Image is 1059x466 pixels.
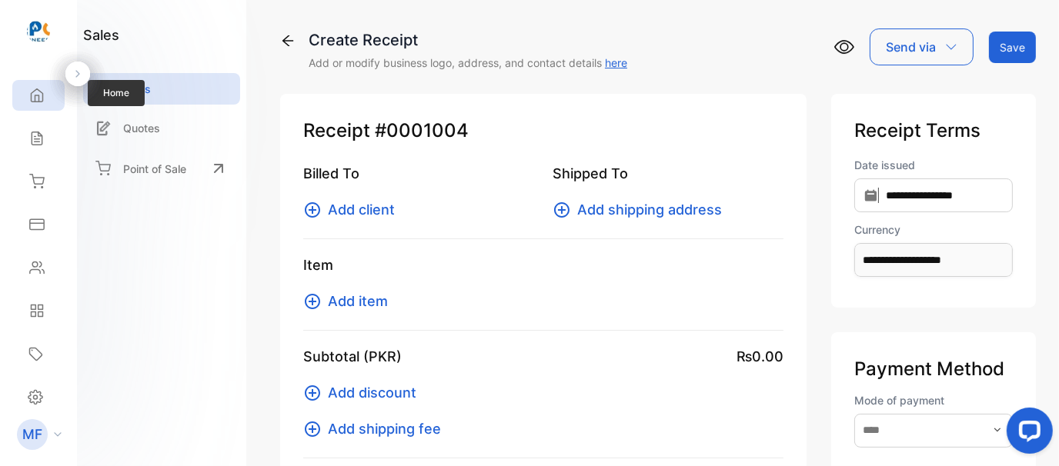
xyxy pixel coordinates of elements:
p: Quotes [123,120,160,136]
iframe: LiveChat chat widget [994,401,1059,466]
p: Shipped To [553,163,783,184]
span: Add item [328,291,388,311]
h1: sales [83,25,119,45]
span: ₨0.00 [737,346,783,367]
label: Date issued [854,157,1013,173]
p: Billed To [303,163,534,184]
span: Add client [328,199,395,220]
p: Send via [886,38,936,56]
button: Save [989,32,1036,63]
label: Currency [854,221,1013,238]
span: Home [88,80,145,106]
button: Add shipping fee [303,418,450,439]
span: Add discount [328,382,416,403]
label: Mode of payment [854,392,1013,408]
button: Add item [303,291,397,311]
span: Add shipping address [577,199,722,220]
p: Add or modify business logo, address, and contact details [309,55,627,71]
p: Item [303,255,783,275]
span: #0001004 [375,117,469,145]
button: Add shipping address [553,199,731,220]
p: Receipt [303,117,783,145]
div: Create Receipt [309,28,627,52]
span: Add shipping fee [328,418,441,439]
p: Subtotal (PKR) [303,346,402,367]
button: Add discount [303,382,426,403]
a: Point of Sale [83,151,240,185]
p: Receipt Terms [854,117,1013,145]
button: Add client [303,199,404,220]
a: here [605,56,627,69]
p: Point of Sale [123,161,186,177]
button: Send via [870,28,974,65]
a: Quotes [83,112,240,144]
a: Sales [83,73,240,105]
img: logo [27,20,50,43]
p: Payment Method [854,355,1013,383]
p: MF [22,424,42,444]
